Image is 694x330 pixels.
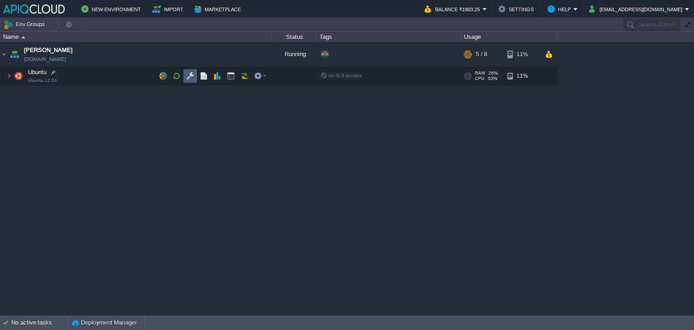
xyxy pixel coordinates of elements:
[194,4,244,14] button: Marketplace
[475,71,485,76] span: RAM
[152,4,186,14] button: Import
[72,318,137,327] button: Deployment Manager
[81,4,144,14] button: New Environment
[27,68,48,76] span: Ubuntu
[24,55,66,64] a: [DOMAIN_NAME]
[0,42,8,66] img: AMDAwAAAACH5BAEAAAAALAAAAAABAAEAAAICRAEAOw==
[507,67,537,85] div: 11%
[462,32,557,42] div: Usage
[656,294,685,321] iframe: chat widget
[488,76,497,81] span: 53%
[321,73,362,78] span: no SLB access
[11,316,68,330] div: No active tasks
[589,4,685,14] button: [EMAIL_ADDRESS][DOMAIN_NAME]
[488,71,498,76] span: 26%
[8,42,21,66] img: AMDAwAAAACH5BAEAAAAALAAAAAABAAEAAAICRAEAOw==
[498,4,536,14] button: Settings
[272,42,317,66] div: Running
[1,32,271,42] div: Name
[3,5,65,14] img: APIQCloud
[24,46,73,55] a: [PERSON_NAME]
[475,76,484,81] span: CPU
[12,67,25,85] img: AMDAwAAAACH5BAEAAAAALAAAAAABAAEAAAICRAEAOw==
[476,42,487,66] div: 5 / 8
[27,69,48,75] a: UbuntuUbuntu 22.04
[28,78,57,83] span: Ubuntu 22.04
[3,18,48,31] button: Env Groups
[425,4,483,14] button: Balance ₹1903.25
[548,4,573,14] button: Help
[6,67,12,85] img: AMDAwAAAACH5BAEAAAAALAAAAAABAAEAAAICRAEAOw==
[21,36,25,38] img: AMDAwAAAACH5BAEAAAAALAAAAAABAAEAAAICRAEAOw==
[272,32,316,42] div: Status
[317,32,461,42] div: Tags
[507,42,537,66] div: 11%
